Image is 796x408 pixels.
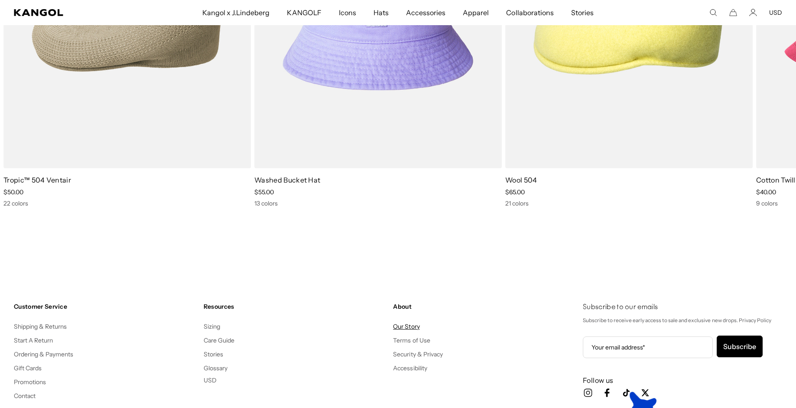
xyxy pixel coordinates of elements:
[254,199,502,207] div: 13 colors
[3,176,71,184] a: Tropic™ 504 Ventair
[204,376,217,384] button: USD
[14,378,46,386] a: Promotions
[14,323,67,330] a: Shipping & Returns
[14,350,74,358] a: Ordering & Payments
[204,336,234,344] a: Care Guide
[505,176,537,184] a: Wool 504
[3,188,23,196] span: $50.00
[769,9,782,16] button: USD
[14,336,53,344] a: Start A Return
[505,199,753,207] div: 21 colors
[729,9,737,16] button: Cart
[583,303,782,312] h4: Subscribe to our emails
[393,336,430,344] a: Terms of Use
[204,350,223,358] a: Stories
[204,303,387,310] h4: Resources
[717,336,763,357] button: Subscribe
[709,9,717,16] summary: Search here
[393,303,576,310] h4: About
[204,323,220,330] a: Sizing
[254,188,274,196] span: $55.00
[14,9,134,16] a: Kangol
[393,364,427,372] a: Accessibility
[505,188,525,196] span: $65.00
[393,323,419,330] a: Our Story
[393,350,443,358] a: Security & Privacy
[254,176,320,184] a: Washed Bucket Hat
[14,364,42,372] a: Gift Cards
[583,316,782,325] p: Subscribe to receive early access to sale and exclusive new drops. Privacy Policy
[14,303,197,310] h4: Customer Service
[583,375,782,385] h3: Follow us
[749,9,757,16] a: Account
[14,392,36,400] a: Contact
[756,188,776,196] span: $40.00
[3,199,251,207] div: 22 colors
[204,364,227,372] a: Glossary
